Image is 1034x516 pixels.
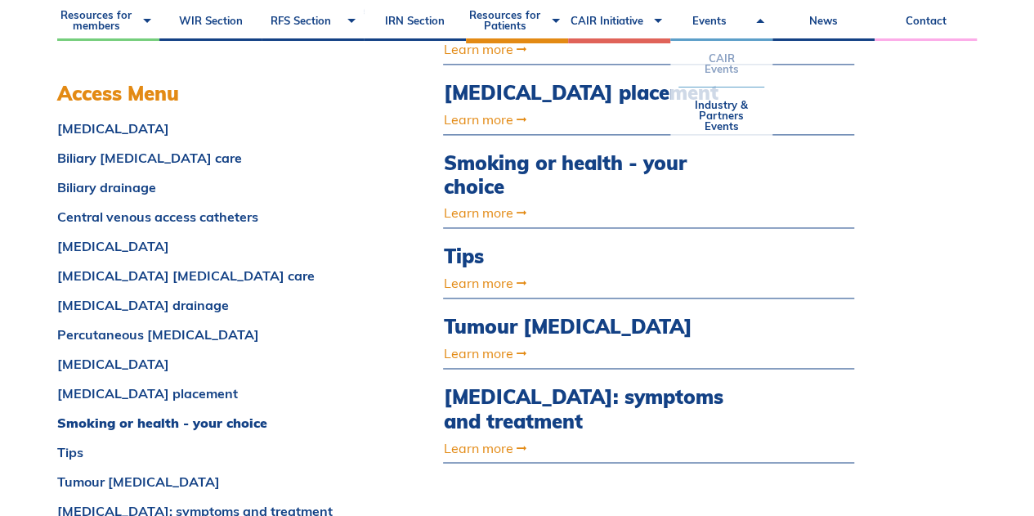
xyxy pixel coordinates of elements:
[443,206,731,219] a: Learn more
[443,276,731,289] a: Learn more
[443,315,731,339] a: Tumour [MEDICAL_DATA]
[443,81,731,105] a: [MEDICAL_DATA] placement
[443,151,731,199] a: Smoking or health - your choice
[443,347,731,360] a: Learn more
[57,328,362,341] a: Percutaneous [MEDICAL_DATA]
[443,113,731,126] a: Learn more
[57,446,362,459] a: Tips
[57,82,362,105] h3: Access Menu
[57,298,362,312] a: [MEDICAL_DATA] drainage
[57,122,362,135] a: [MEDICAL_DATA]
[443,385,731,433] a: [MEDICAL_DATA]: symptoms and treatment
[57,151,362,164] a: Biliary [MEDICAL_DATA] care
[678,87,764,144] a: Industry & Partners Events
[57,210,362,223] a: Central venous access catheters
[443,43,731,56] a: Learn more
[57,181,362,194] a: Biliary drainage
[57,240,362,253] a: [MEDICAL_DATA]
[57,357,362,370] a: [MEDICAL_DATA]
[57,416,362,429] a: Smoking or health - your choice
[57,475,362,488] a: Tumour [MEDICAL_DATA]
[443,441,731,454] a: Learn more
[57,387,362,400] a: [MEDICAL_DATA] placement
[678,41,764,87] a: CAIR Events
[57,269,362,282] a: [MEDICAL_DATA] [MEDICAL_DATA] care
[443,245,731,268] a: Tips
